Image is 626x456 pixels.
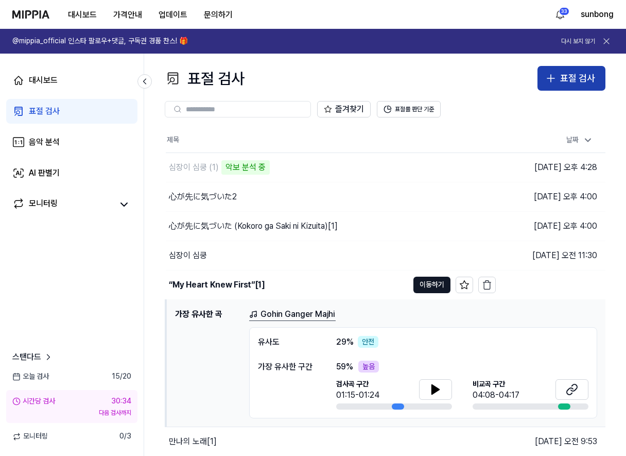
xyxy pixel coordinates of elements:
button: 업데이트 [150,5,196,25]
button: 표절률 판단 기준 [377,101,441,117]
span: 29 % [336,336,354,348]
th: 제목 [166,128,496,153]
span: 모니터링 [12,431,48,442]
button: 이동하기 [413,277,450,293]
td: [DATE] 오후 4:00 [496,211,606,241]
h1: 가장 유사한 곡 [175,308,241,419]
button: 다시 보지 않기 [561,37,595,46]
div: 시간당 검사 [12,396,55,407]
td: [DATE] 오전 11:30 [496,241,606,270]
a: 표절 검사 [6,99,137,124]
span: 오늘 검사 [12,371,49,382]
button: 문의하기 [196,5,241,25]
a: AI 판별기 [6,161,137,185]
div: 유사도 [258,336,316,348]
div: AI 판별기 [29,167,60,179]
div: 심장이 심쿵 (1) [169,161,219,174]
td: [DATE] 오후 4:00 [496,182,606,211]
button: sunbong [581,8,614,21]
div: 33 [559,7,569,15]
div: 心が先に気づいた2 [169,191,237,203]
div: 다음 검사까지 [12,409,131,417]
img: logo [12,10,49,19]
a: Gohin Ganger Majhi [249,308,336,321]
a: 스탠다드 [12,351,54,363]
div: 심장이 심쿵 [169,249,207,262]
a: 업데이트 [150,1,196,29]
div: 날짜 [562,132,597,148]
button: 대시보드 [60,5,105,25]
span: 0 / 3 [119,431,131,442]
div: 안전 [358,336,378,348]
div: 높음 [358,361,379,373]
div: 01:15-01:24 [336,389,379,401]
div: 心が先に気づいた (Kokoro ga Saki ni Kizuita)[1] [169,220,338,232]
button: 가격안내 [105,5,150,25]
div: 악보 분석 중 [221,160,270,175]
div: 음악 분석 [29,136,60,148]
span: 59 % [336,361,353,373]
div: 모니터링 [29,197,58,212]
button: 알림33 [552,6,568,23]
span: 검사곡 구간 [336,379,379,390]
a: 음악 분석 [6,130,137,155]
div: “My Heart Knew First”[1] [169,279,265,291]
td: [DATE] 오전 11:29 [496,270,606,299]
div: 가장 유사한 구간 [258,361,316,373]
h1: @mippia_official 인스타 팔로우+댓글, 구독권 경품 찬스! 🎁 [12,36,188,46]
div: 표절 검사 [29,105,60,117]
a: 모니터링 [12,197,113,212]
div: 표절 검사 [165,66,245,91]
div: 대시보드 [29,74,58,87]
span: 스탠다드 [12,351,41,363]
span: 15 / 20 [112,371,131,382]
span: 비교곡 구간 [473,379,519,390]
td: [DATE] 오후 4:28 [496,153,606,182]
div: 04:08-04:17 [473,389,519,401]
button: 표절 검사 [537,66,605,91]
a: 대시보드 [6,68,137,93]
div: 30:34 [111,396,131,407]
div: 만나의 노래[1] [169,435,217,448]
button: 즐겨찾기 [317,101,371,117]
img: 알림 [554,8,566,21]
div: 표절 검사 [560,71,595,86]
